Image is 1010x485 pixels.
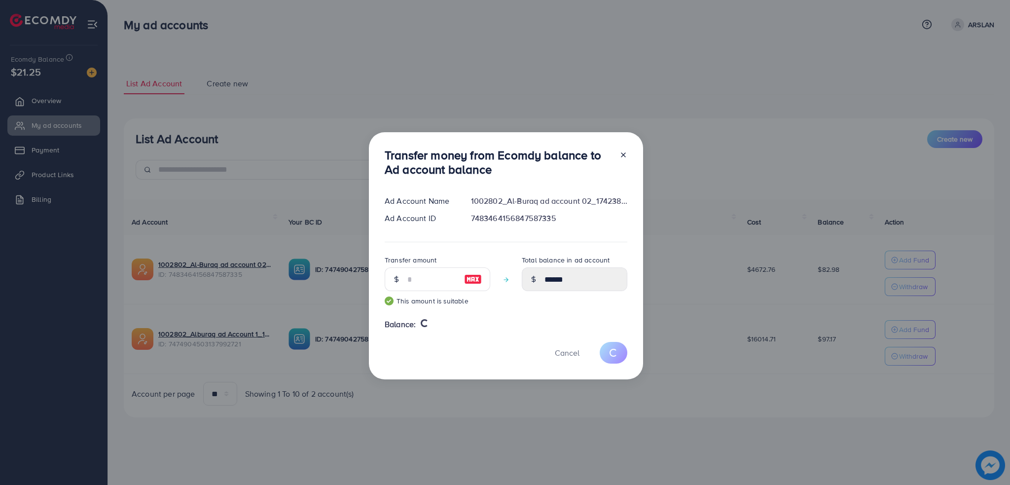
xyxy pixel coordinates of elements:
[522,255,610,265] label: Total balance in ad account
[463,213,635,224] div: 7483464156847587335
[377,213,463,224] div: Ad Account ID
[542,342,592,363] button: Cancel
[385,296,490,306] small: This amount is suitable
[385,148,612,177] h3: Transfer money from Ecomdy balance to Ad account balance
[555,347,579,358] span: Cancel
[377,195,463,207] div: Ad Account Name
[385,319,416,330] span: Balance:
[385,255,436,265] label: Transfer amount
[385,297,394,305] img: guide
[463,195,635,207] div: 1002802_Al-Buraq ad account 02_1742380041767
[464,273,482,285] img: image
